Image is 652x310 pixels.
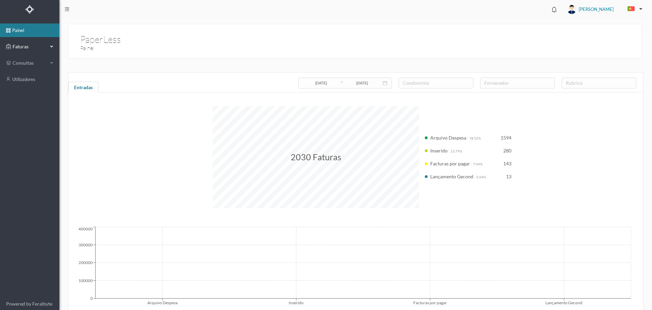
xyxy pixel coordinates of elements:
span: Facturas por pagar [430,161,470,166]
tspan: Arquivo Despesa [147,300,178,305]
div: fornecedor [484,80,548,86]
span: Inserido [430,148,448,153]
h3: Painel [80,44,358,52]
tspan: Inserido [289,300,304,305]
div: rubrica [566,80,629,86]
tspan: Lançamento Gecond [545,300,582,305]
tspan: Facturas por pagar [413,300,447,305]
span: Faturas [11,43,48,50]
span: 143 [503,161,511,166]
span: 1594 [501,135,511,141]
tspan: 0 [90,296,93,301]
tspan: 400000 [78,226,93,231]
i: icon: menu-fold [65,7,69,12]
h1: PaperLess [80,32,121,35]
span: Arquivo Despesa [430,135,466,141]
div: condomínio [403,80,466,86]
button: PT [622,4,645,15]
i: icon: bell [550,5,559,14]
span: 0.64% [476,175,486,179]
div: Entradas [68,82,98,95]
tspan: 300000 [78,242,93,247]
img: Logo [25,5,34,14]
img: user_titan3.af2715ee.jpg [567,5,576,14]
span: 280 [503,148,511,153]
span: 78.52% [469,136,481,140]
span: 13.79% [451,149,462,153]
tspan: 100000 [78,278,93,283]
tspan: 200000 [78,260,93,265]
i: icon: calendar [383,81,387,85]
span: consultas [13,60,47,66]
span: 13 [506,174,511,179]
input: Data inicial [302,79,340,87]
input: Data final [343,79,381,87]
span: 2030 Faturas [291,152,341,162]
span: Lançamento Gecond [430,174,473,179]
span: 7.04% [473,162,483,166]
